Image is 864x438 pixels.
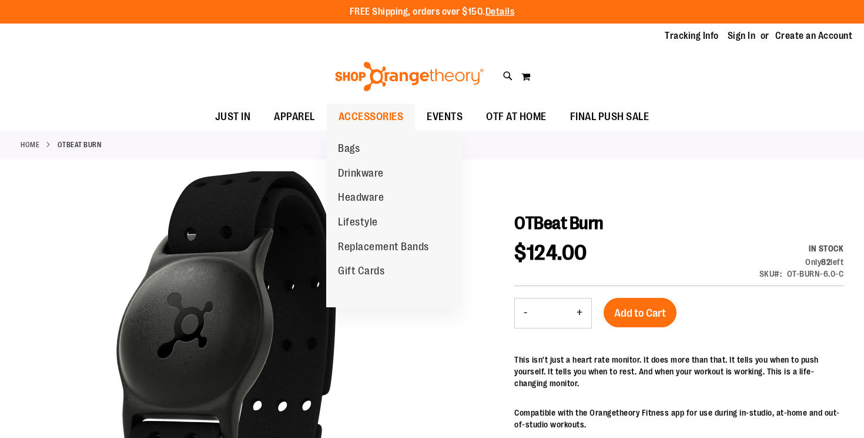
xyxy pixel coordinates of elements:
p: This isn't just a heart rate monitor. It does more than that. It tells you when to push yourself.... [514,354,843,389]
span: APPAREL [274,104,315,130]
span: Headware [338,191,384,206]
span: Add to Cart [614,307,666,320]
div: OT-BURN-6.0-C [787,268,844,280]
button: Add to Cart [604,298,677,327]
ul: ACCESSORIES [326,131,461,307]
p: Compatible with the Orangetheory Fitness app for use during in-studio, at-home and out-of-studio ... [514,407,843,430]
p: FREE Shipping, orders over $150. [350,5,515,19]
span: Gift Cards [338,265,384,280]
span: ACCESSORIES [339,104,404,130]
span: OTF AT HOME [486,104,547,130]
a: Lifestyle [326,210,390,235]
button: Decrease product quantity [515,298,536,328]
input: Product quantity [536,299,568,327]
a: ACCESSORIES [327,104,416,131]
a: OTF AT HOME [474,104,558,130]
a: Bags [326,137,371,161]
a: Gift Cards [326,259,396,284]
a: Replacement Bands [326,235,441,260]
span: EVENTS [427,104,463,130]
span: Lifestyle [338,216,378,231]
span: Bags [338,142,360,157]
span: FINAL PUSH SALE [570,104,649,130]
a: APPAREL [262,104,327,131]
div: Availability [759,243,844,254]
span: Replacement Bands [338,241,429,255]
strong: SKU [759,269,782,278]
span: Drinkware [338,167,384,182]
a: Tracking Info [665,29,719,42]
a: Headware [326,185,396,210]
button: Increase product quantity [568,298,591,328]
img: Shop Orangetheory [333,62,485,91]
span: In stock [809,244,843,253]
span: OTBeat Burn [514,213,604,233]
span: JUST IN [215,104,251,130]
a: Home [21,140,39,150]
a: Drinkware [326,161,396,186]
span: $124.00 [514,241,587,265]
a: EVENTS [415,104,474,131]
div: Only 82 left [759,256,844,268]
a: FINAL PUSH SALE [558,104,661,131]
a: Sign In [728,29,756,42]
strong: 82 [821,257,830,267]
strong: OTBeat Burn [58,140,102,150]
a: Details [485,6,515,17]
a: JUST IN [203,104,263,131]
a: Create an Account [775,29,853,42]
